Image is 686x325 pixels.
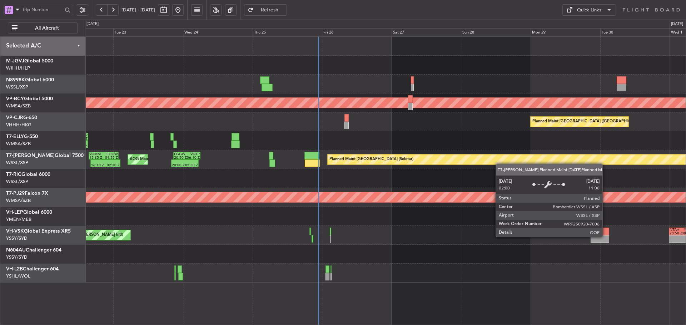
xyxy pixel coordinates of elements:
button: All Aircraft [8,22,78,34]
div: NTAA [670,228,682,232]
div: EGGW [104,152,118,156]
div: VOMM [89,152,104,156]
input: Trip Number [22,4,63,15]
div: 05:30 Z [185,163,198,167]
a: WMSA/SZB [6,141,31,147]
div: 23:50 Z [670,232,682,235]
span: VH-LEP [6,210,23,215]
div: [DATE] [671,21,683,27]
div: - [670,239,682,243]
div: Sun 28 [461,28,531,37]
span: M-JGVJ [6,59,24,64]
a: WMSA/SZB [6,197,31,204]
a: T7-PJ29Falcon 7X [6,191,48,196]
div: Thu 25 [253,28,322,37]
a: T7-ELLYG-550 [6,134,38,139]
span: N604AU [6,248,26,253]
a: WIHH/HLP [6,65,30,71]
span: All Aircraft [19,26,75,31]
div: 16:10 Z [91,163,105,167]
span: VH-L2B [6,266,23,271]
a: WSSL/XSP [6,159,28,166]
a: YSSY/SYD [6,235,28,242]
a: M-JGVJGlobal 5000 [6,59,53,64]
span: VH-VSK [6,229,24,234]
a: T7-[PERSON_NAME]Global 7500 [6,153,84,158]
div: Tue 30 [600,28,670,37]
div: Fri 26 [322,28,392,37]
span: VP-BCY [6,96,24,101]
div: AOG Maint London ([GEOGRAPHIC_DATA]) [130,154,210,165]
span: VP-CJR [6,115,23,120]
button: Quick Links [562,4,616,16]
div: Tue 23 [113,28,183,37]
span: [DATE] - [DATE] [121,7,155,13]
span: Refresh [255,7,284,12]
a: VHHH/HKG [6,122,31,128]
span: T7-ELLY [6,134,24,139]
a: WSSL/XSP [6,84,28,90]
a: VP-CJRG-650 [6,115,37,120]
a: WSSL/XSP [6,178,28,185]
a: N8998KGlobal 6000 [6,77,54,82]
div: 15:35 Z [89,156,104,159]
a: VH-LEPGlobal 6000 [6,210,52,215]
a: N604AUChallenger 604 [6,248,61,253]
div: Planned Maint [GEOGRAPHIC_DATA] (Seletar) [329,154,413,165]
span: N8998K [6,77,25,82]
div: 06:10 Z [187,156,200,159]
a: VH-VSKGlobal Express XRS [6,229,71,234]
a: YSSY/SYD [6,254,28,260]
div: EGGW [174,152,187,156]
div: [DATE] [86,21,99,27]
div: 01:55 Z [104,156,118,159]
a: VH-L2BChallenger 604 [6,266,59,271]
span: T7-[PERSON_NAME] [6,153,55,158]
div: 20:50 Z [174,156,187,159]
div: Sat 27 [392,28,461,37]
span: T7-PJ29 [6,191,25,196]
div: 20:00 Z [172,163,185,167]
span: T7-RIC [6,172,21,177]
div: VOTP [187,152,200,156]
div: Mon 29 [531,28,600,37]
a: YSHL/WOL [6,273,30,279]
a: WMSA/SZB [6,103,31,109]
button: Refresh [244,4,287,16]
div: 02:30 Z [105,163,120,167]
a: VP-BCYGlobal 5000 [6,96,53,101]
div: Wed 24 [183,28,253,37]
div: Quick Links [577,7,601,14]
a: T7-RICGlobal 6000 [6,172,50,177]
a: YMEN/MEB [6,216,31,223]
div: Planned Maint [GEOGRAPHIC_DATA] ([GEOGRAPHIC_DATA] Intl) [532,116,652,127]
